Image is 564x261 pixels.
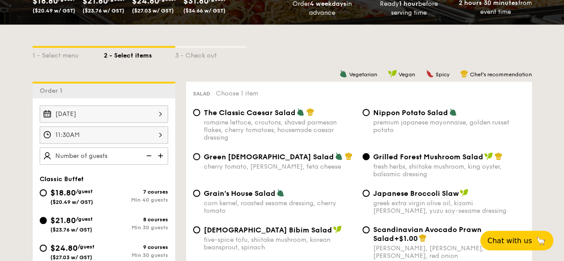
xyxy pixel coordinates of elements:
div: premium japanese mayonnaise, golden russet potato [373,119,525,134]
div: 1 - Select menu [33,48,104,60]
span: Nippon Potato Salad [373,108,448,117]
span: The Classic Caesar Salad [204,108,296,117]
div: [PERSON_NAME], [PERSON_NAME], [PERSON_NAME], red onion [373,244,525,260]
img: icon-vegetarian.fe4039eb.svg [339,70,347,78]
img: icon-spicy.37a8142b.svg [426,70,434,78]
input: The Classic Caesar Saladromaine lettuce, croutons, shaved parmesan flakes, cherry tomatoes, house... [193,109,200,116]
input: $18.80/guest($20.49 w/ GST)7 coursesMin 40 guests [40,189,47,196]
span: ($20.49 w/ GST) [50,199,93,205]
span: ($27.03 w/ GST) [50,254,92,261]
div: romaine lettuce, croutons, shaved parmesan flakes, cherry tomatoes, housemade caesar dressing [204,119,355,141]
img: icon-vegetarian.fe4039eb.svg [296,108,305,116]
span: Scandinavian Avocado Prawn Salad [373,225,482,243]
img: icon-vegetarian.fe4039eb.svg [335,152,343,160]
input: Grain's House Saladcorn kernel, roasted sesame dressing, cherry tomato [193,190,200,197]
input: Scandinavian Avocado Prawn Salad+$1.00[PERSON_NAME], [PERSON_NAME], [PERSON_NAME], red onion [362,226,370,233]
img: icon-chef-hat.a58ddaea.svg [460,70,468,78]
span: Spicy [436,71,449,78]
span: Grilled Forest Mushroom Salad [373,153,483,161]
span: Choose 1 item [216,90,258,97]
span: Vegetarian [349,71,377,78]
span: Grain's House Salad [204,189,276,198]
img: icon-vegan.f8ff3823.svg [460,189,469,197]
span: ($27.03 w/ GST) [132,8,174,14]
img: icon-reduce.1d2dbef1.svg [141,147,155,164]
div: 8 courses [104,216,168,223]
input: Event date [40,105,168,123]
img: icon-chef-hat.a58ddaea.svg [419,234,427,242]
span: $21.80 [50,215,76,225]
span: Japanese Broccoli Slaw [373,189,459,198]
div: five-spice tofu, shiitake mushroom, korean beansprout, spinach [204,236,355,251]
span: Chef's recommendation [470,71,532,78]
div: Min 30 guests [104,252,168,258]
div: Min 30 guests [104,224,168,231]
span: Classic Buffet [40,175,84,183]
span: Vegan [399,71,415,78]
img: icon-vegan.f8ff3823.svg [484,152,493,160]
img: icon-chef-hat.a58ddaea.svg [494,152,502,160]
input: Number of guests [40,147,168,165]
div: fresh herbs, shiitake mushroom, king oyster, balsamic dressing [373,163,525,178]
input: Japanese Broccoli Slawgreek extra virgin olive oil, kizami [PERSON_NAME], yuzu soy-sesame dressing [362,190,370,197]
input: Nippon Potato Saladpremium japanese mayonnaise, golden russet potato [362,109,370,116]
span: +$1.00 [394,234,418,243]
div: 2 - Select items [104,48,175,60]
span: ($23.76 w/ GST) [50,227,92,233]
div: greek extra virgin olive oil, kizami [PERSON_NAME], yuzu soy-sesame dressing [373,199,525,215]
input: Green [DEMOGRAPHIC_DATA] Saladcherry tomato, [PERSON_NAME], feta cheese [193,153,200,160]
img: icon-vegetarian.fe4039eb.svg [276,189,284,197]
span: $24.80 [50,243,78,253]
div: 3 - Check out [175,48,247,60]
input: [DEMOGRAPHIC_DATA] Bibim Saladfive-spice tofu, shiitake mushroom, korean beansprout, spinach [193,226,200,233]
span: ($34.66 w/ GST) [183,8,226,14]
span: Salad [193,91,210,97]
img: icon-vegan.f8ff3823.svg [388,70,397,78]
img: icon-vegetarian.fe4039eb.svg [449,108,457,116]
span: ($20.49 w/ GST) [33,8,75,14]
img: icon-chef-hat.a58ddaea.svg [306,108,314,116]
div: cherry tomato, [PERSON_NAME], feta cheese [204,163,355,170]
span: Chat with us [487,236,532,245]
span: /guest [76,188,93,195]
input: Grilled Forest Mushroom Saladfresh herbs, shiitake mushroom, king oyster, balsamic dressing [362,153,370,160]
input: $21.80/guest($23.76 w/ GST)8 coursesMin 30 guests [40,217,47,224]
div: 9 courses [104,244,168,250]
img: icon-add.58712e84.svg [155,147,168,164]
div: 7 courses [104,189,168,195]
span: /guest [78,244,95,250]
span: /guest [76,216,93,222]
button: Chat with us🦙 [480,231,553,250]
div: Min 40 guests [104,197,168,203]
span: $18.80 [50,188,76,198]
span: [DEMOGRAPHIC_DATA] Bibim Salad [204,226,332,234]
span: ($23.76 w/ GST) [82,8,124,14]
span: 🦙 [535,236,546,246]
input: $24.80/guest($27.03 w/ GST)9 coursesMin 30 guests [40,244,47,252]
input: Event time [40,126,168,144]
img: icon-chef-hat.a58ddaea.svg [345,152,353,160]
span: Green [DEMOGRAPHIC_DATA] Salad [204,153,334,161]
span: Order 1 [40,87,66,95]
img: icon-vegan.f8ff3823.svg [333,225,342,233]
div: corn kernel, roasted sesame dressing, cherry tomato [204,199,355,215]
